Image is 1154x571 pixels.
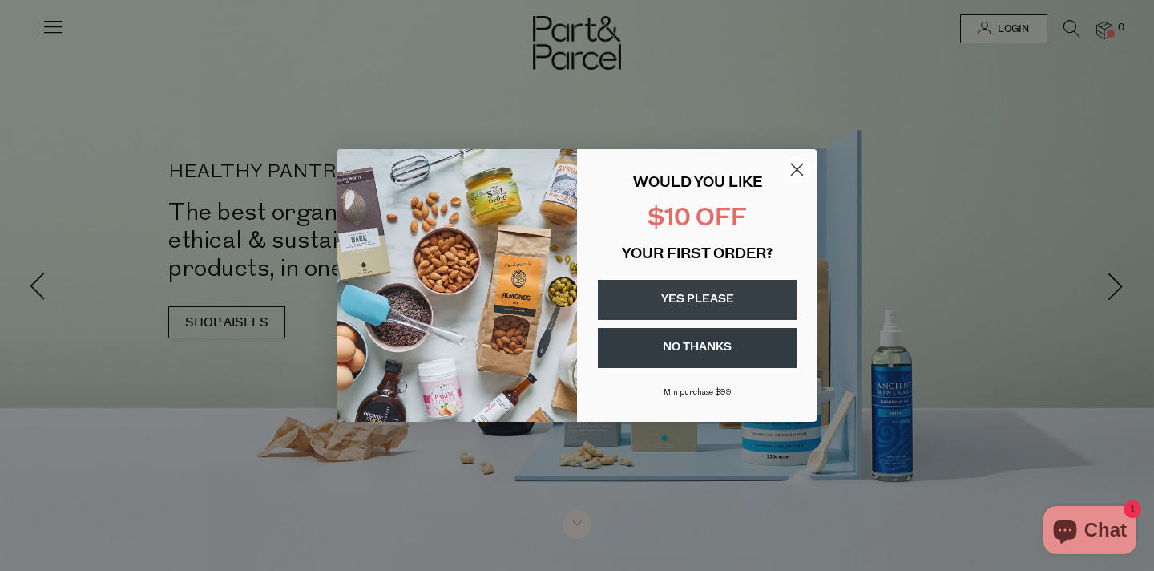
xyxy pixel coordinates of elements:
button: Close dialog [783,156,811,184]
span: YOUR FIRST ORDER? [622,248,773,262]
button: YES PLEASE [598,280,797,320]
span: WOULD YOU LIKE [633,176,762,191]
span: Min purchase $99 [664,388,732,397]
img: 43fba0fb-7538-40bc-babb-ffb1a4d097bc.jpeg [337,149,577,422]
span: $10 OFF [648,207,747,232]
inbox-online-store-chat: Shopify online store chat [1039,506,1141,558]
button: NO THANKS [598,328,797,368]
